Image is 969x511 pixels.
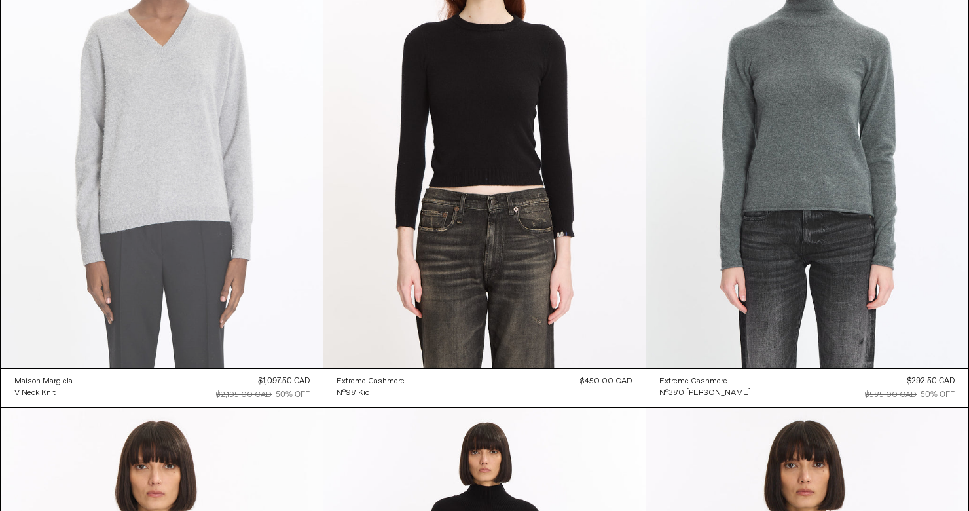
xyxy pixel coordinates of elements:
a: Extreme Cashmere [337,375,405,387]
div: $450.00 CAD [580,375,632,387]
div: N°380 [PERSON_NAME] [659,388,751,399]
a: Extreme Cashmere [659,375,751,387]
a: V Neck Knit [14,387,73,399]
a: N°98 Kid [337,387,405,399]
div: N°98 Kid [337,388,370,399]
div: Extreme Cashmere [659,376,727,387]
div: 50% OFF [921,389,955,401]
div: Maison Margiela [14,376,73,387]
div: $292.50 CAD [907,375,955,387]
div: $2,195.00 CAD [216,389,272,401]
div: V Neck Knit [14,388,56,399]
a: Maison Margiela [14,375,73,387]
a: N°380 [PERSON_NAME] [659,387,751,399]
div: $585.00 CAD [865,389,917,401]
div: $1,097.50 CAD [258,375,310,387]
div: Extreme Cashmere [337,376,405,387]
div: 50% OFF [276,389,310,401]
